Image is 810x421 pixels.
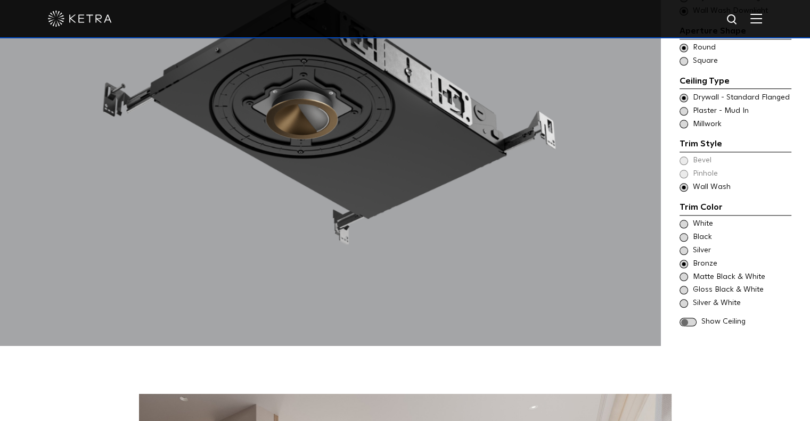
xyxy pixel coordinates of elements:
[701,317,791,327] span: Show Ceiling
[693,298,790,309] span: Silver & White
[680,137,791,152] div: Trim Style
[693,232,790,243] span: Black
[693,259,790,269] span: Bronze
[693,245,790,256] span: Silver
[750,13,762,23] img: Hamburger%20Nav.svg
[693,106,790,117] span: Plaster - Mud In
[693,43,790,53] span: Round
[693,182,790,193] span: Wall Wash
[693,93,790,103] span: Drywall - Standard Flanged
[48,11,112,27] img: ketra-logo-2019-white
[693,219,790,229] span: White
[726,13,739,27] img: search icon
[693,119,790,130] span: Millwork
[693,272,790,283] span: Matte Black & White
[680,201,791,216] div: Trim Color
[693,56,790,67] span: Square
[693,285,790,295] span: Gloss Black & White
[680,75,791,89] div: Ceiling Type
